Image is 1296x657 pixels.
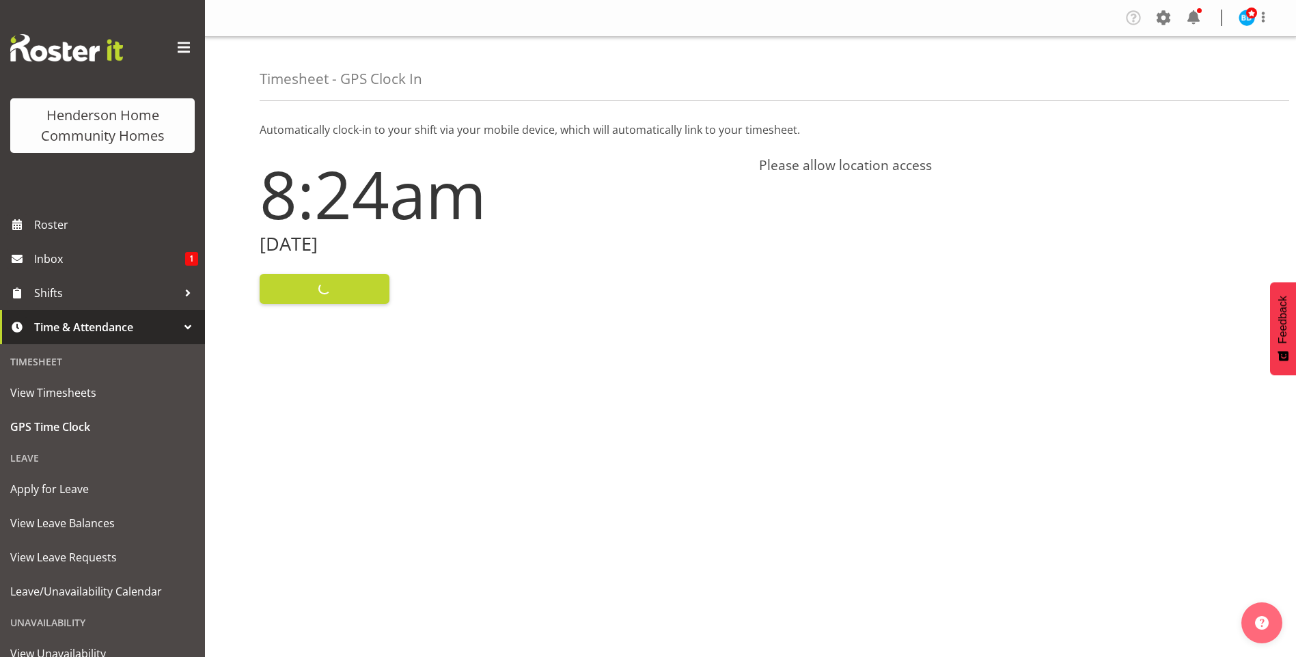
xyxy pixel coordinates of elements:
h4: Please allow location access [759,157,1242,173]
a: View Leave Requests [3,540,202,574]
span: Apply for Leave [10,479,195,499]
a: Apply for Leave [3,472,202,506]
h4: Timesheet - GPS Clock In [260,71,422,87]
h2: [DATE] [260,234,743,255]
span: Leave/Unavailability Calendar [10,581,195,602]
img: Rosterit website logo [10,34,123,61]
a: View Timesheets [3,376,202,410]
span: GPS Time Clock [10,417,195,437]
div: Timesheet [3,348,202,376]
div: Henderson Home Community Homes [24,105,181,146]
h1: 8:24am [260,157,743,231]
button: Feedback - Show survey [1270,282,1296,375]
a: View Leave Balances [3,506,202,540]
span: 1 [185,252,198,266]
span: View Timesheets [10,382,195,403]
span: Feedback [1277,296,1289,344]
span: Roster [34,214,198,235]
span: Inbox [34,249,185,269]
span: Shifts [34,283,178,303]
p: Automatically clock-in to your shift via your mobile device, which will automatically link to you... [260,122,1241,138]
img: barbara-dunlop8515.jpg [1239,10,1255,26]
img: help-xxl-2.png [1255,616,1269,630]
span: View Leave Requests [10,547,195,568]
span: View Leave Balances [10,513,195,533]
div: Unavailability [3,609,202,637]
div: Leave [3,444,202,472]
a: GPS Time Clock [3,410,202,444]
span: Time & Attendance [34,317,178,337]
a: Leave/Unavailability Calendar [3,574,202,609]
